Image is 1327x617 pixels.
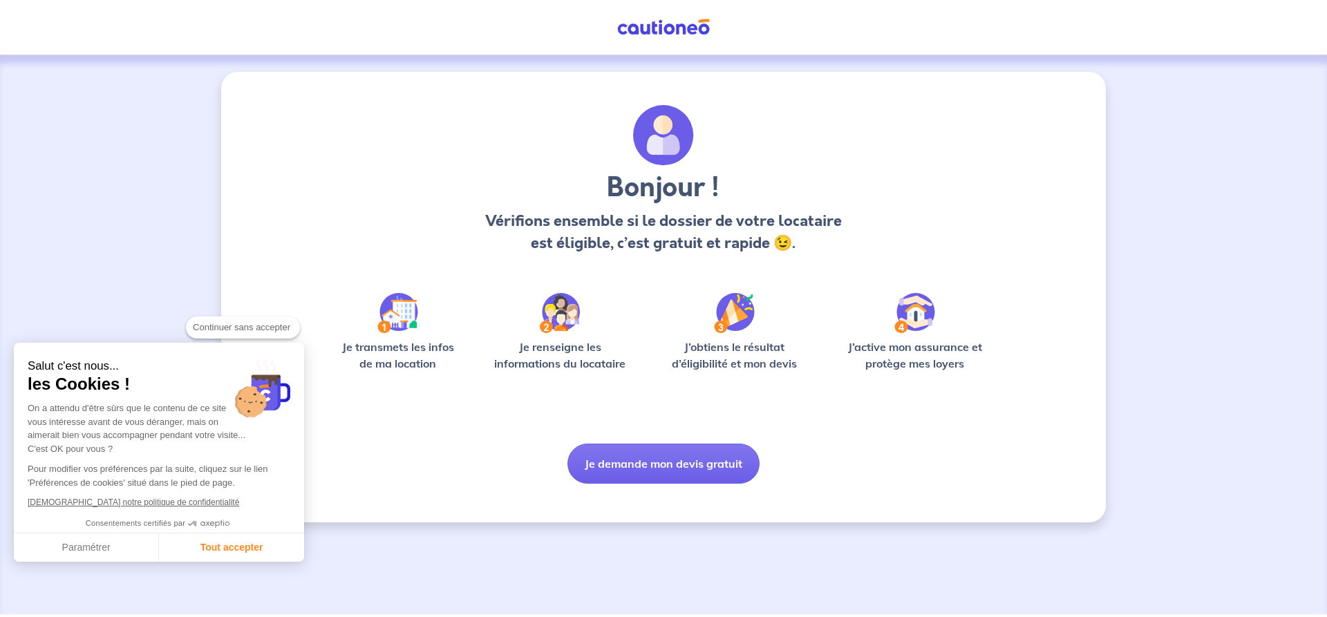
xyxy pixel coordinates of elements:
p: Je transmets les infos de ma location [332,339,464,372]
div: On a attendu d'être sûrs que le contenu de ce site vous intéresse avant de vous déranger, mais on... [28,401,290,455]
img: archivate [633,105,694,166]
button: Je demande mon devis gratuit [567,444,760,484]
h3: Bonjour ! [481,171,845,205]
button: Paramétrer [14,533,159,562]
small: Salut c'est nous... [28,359,290,374]
a: [DEMOGRAPHIC_DATA] notre politique de confidentialité [28,497,239,507]
button: Consentements certifiés par [79,515,239,533]
img: /static/c0a346edaed446bb123850d2d04ad552/Step-2.svg [540,293,580,333]
button: Tout accepter [159,533,304,562]
img: /static/90a569abe86eec82015bcaae536bd8e6/Step-1.svg [377,293,418,333]
span: les Cookies ! [28,374,290,395]
img: /static/bfff1cf634d835d9112899e6a3df1a5d/Step-4.svg [894,293,935,333]
button: Continuer sans accepter [186,316,300,339]
span: Consentements certifiés par [86,520,185,527]
p: Pour modifier vos préférences par la suite, cliquez sur le lien 'Préférences de cookies' situé da... [28,462,290,489]
p: J’obtiens le résultat d’éligibilité et mon devis [657,339,813,372]
img: /static/f3e743aab9439237c3e2196e4328bba9/Step-3.svg [714,293,755,333]
span: Continuer sans accepter [193,321,293,334]
img: Cautioneo [612,19,715,36]
p: J’active mon assurance et protège mes loyers [834,339,995,372]
p: Vérifions ensemble si le dossier de votre locataire est éligible, c’est gratuit et rapide 😉. [481,210,845,254]
p: Je renseigne les informations du locataire [486,339,634,372]
svg: Axeptio [188,503,229,544]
